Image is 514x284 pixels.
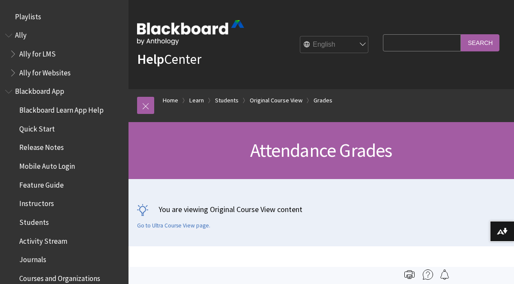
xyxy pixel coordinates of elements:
[19,215,49,227] span: Students
[250,138,392,162] span: Attendance Grades
[137,51,201,68] a: HelpCenter
[189,95,204,106] a: Learn
[314,95,332,106] a: Grades
[19,197,54,208] span: Instructors
[137,222,210,230] a: Go to Ultra Course View page.
[137,20,244,45] img: Blackboard by Anthology
[250,95,302,106] a: Original Course View
[300,36,369,54] select: Site Language Selector
[5,9,123,24] nav: Book outline for Playlists
[5,28,123,80] nav: Book outline for Anthology Ally Help
[19,122,55,133] span: Quick Start
[461,34,499,51] input: Search
[404,269,415,280] img: Print
[15,28,27,40] span: Ally
[19,271,100,283] span: Courses and Organizations
[137,204,505,215] p: You are viewing Original Course View content
[15,84,64,96] span: Blackboard App
[19,103,104,114] span: Blackboard Learn App Help
[19,234,67,245] span: Activity Stream
[19,47,56,58] span: Ally for LMS
[137,51,164,68] strong: Help
[19,141,64,152] span: Release Notes
[15,9,41,21] span: Playlists
[19,178,64,189] span: Feature Guide
[439,269,450,280] img: Follow this page
[215,95,239,106] a: Students
[19,159,75,170] span: Mobile Auto Login
[19,66,71,77] span: Ally for Websites
[163,95,178,106] a: Home
[19,253,46,264] span: Journals
[423,269,433,280] img: More help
